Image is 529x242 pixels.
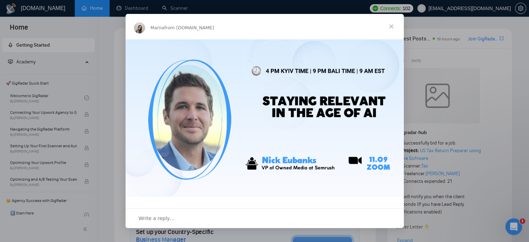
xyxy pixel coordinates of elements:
[126,208,404,228] div: Open conversation and reply
[379,14,404,39] span: Close
[139,214,175,223] span: Write a reply…
[134,22,145,33] img: Profile image for Mariia
[151,25,165,30] span: Mariia
[164,25,214,30] span: from [DOMAIN_NAME]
